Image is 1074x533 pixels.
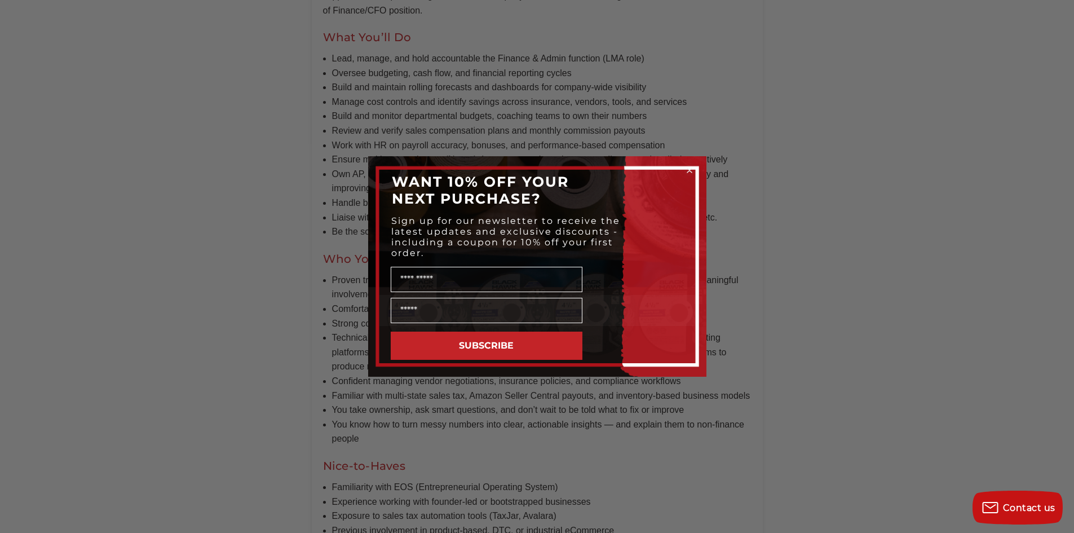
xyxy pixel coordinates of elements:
[684,165,695,176] button: Close dialog
[391,215,620,258] span: Sign up for our newsletter to receive the latest updates and exclusive discounts - including a co...
[973,491,1063,525] button: Contact us
[1003,503,1055,513] span: Contact us
[392,173,569,207] span: WANT 10% OFF YOUR NEXT PURCHASE?
[391,332,582,360] button: SUBSCRIBE
[391,298,582,323] input: Email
